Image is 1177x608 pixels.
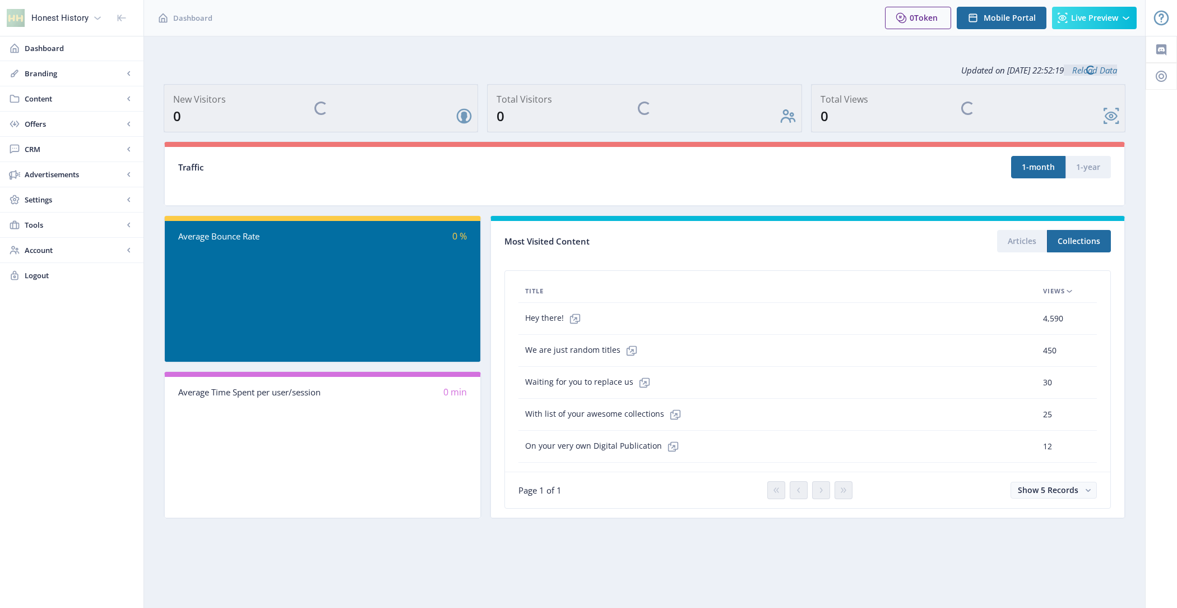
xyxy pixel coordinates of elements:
[1043,440,1052,453] span: 12
[1018,485,1078,495] span: Show 5 Records
[885,7,951,29] button: 0Token
[25,118,123,130] span: Offers
[1052,7,1137,29] button: Live Preview
[164,56,1125,84] div: Updated on [DATE] 22:52:19
[1043,408,1052,421] span: 25
[1043,312,1063,325] span: 4,590
[25,270,135,281] span: Logout
[525,339,643,362] span: We are just random titles
[1064,65,1117,76] a: Reload Data
[525,307,586,330] span: Hey there!
[1043,284,1065,298] span: Views
[525,435,684,458] span: On your very own Digital Publication
[178,161,645,174] div: Traffic
[25,93,123,104] span: Content
[1043,344,1056,357] span: 450
[25,245,123,256] span: Account
[178,386,323,399] div: Average Time Spent per user/session
[31,6,89,30] div: Honest History
[525,371,656,394] span: Waiting for you to replace us
[1065,156,1111,178] button: 1-year
[25,194,123,205] span: Settings
[1071,13,1118,22] span: Live Preview
[25,144,123,155] span: CRM
[957,7,1046,29] button: Mobile Portal
[178,230,323,243] div: Average Bounce Rate
[1011,482,1097,499] button: Show 5 Records
[914,12,938,23] span: Token
[25,169,123,180] span: Advertisements
[984,13,1036,22] span: Mobile Portal
[1047,230,1111,252] button: Collections
[173,12,212,24] span: Dashboard
[1043,376,1052,389] span: 30
[7,9,25,27] img: properties.app_icon.png
[25,68,123,79] span: Branding
[1011,156,1065,178] button: 1-month
[504,233,808,250] div: Most Visited Content
[25,43,135,54] span: Dashboard
[518,485,562,496] span: Page 1 of 1
[997,230,1047,252] button: Articles
[323,386,467,399] div: 0 min
[525,284,544,298] span: Title
[25,219,123,231] span: Tools
[525,403,687,426] span: With list of your awesome collections
[452,230,467,242] span: 0 %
